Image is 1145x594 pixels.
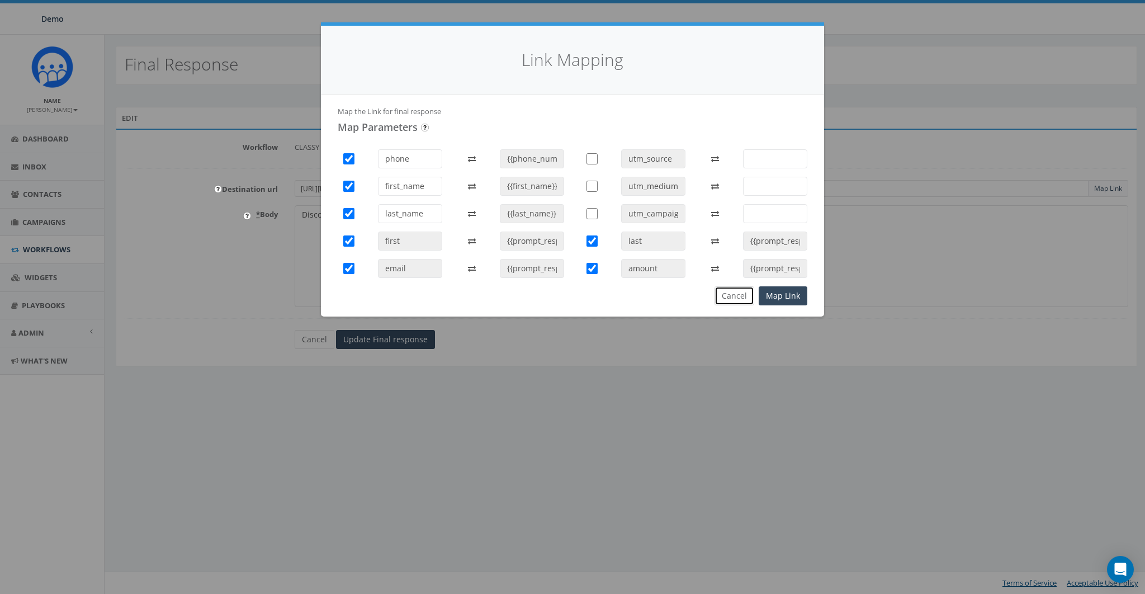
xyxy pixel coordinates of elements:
div: Open Intercom Messenger [1107,556,1134,583]
input: prompt_field [621,232,685,251]
input: prompt_value [500,232,564,251]
button: Cancel [715,286,754,305]
h4: Map Parameters [338,122,807,133]
input: Submit [243,212,251,220]
button: Map Link [759,286,807,305]
input: prompt_value [743,232,807,251]
input: Submit [421,124,429,131]
input: prompt_field [378,232,442,251]
input: prompt_field [378,259,442,278]
h4: Link Mapping [338,48,807,72]
input: prompt_value [743,259,807,278]
input: prompt_field [621,259,685,278]
input: prompt_value [500,259,564,278]
input: Submit [214,185,222,193]
p: Map the Link for final response [338,106,807,117]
